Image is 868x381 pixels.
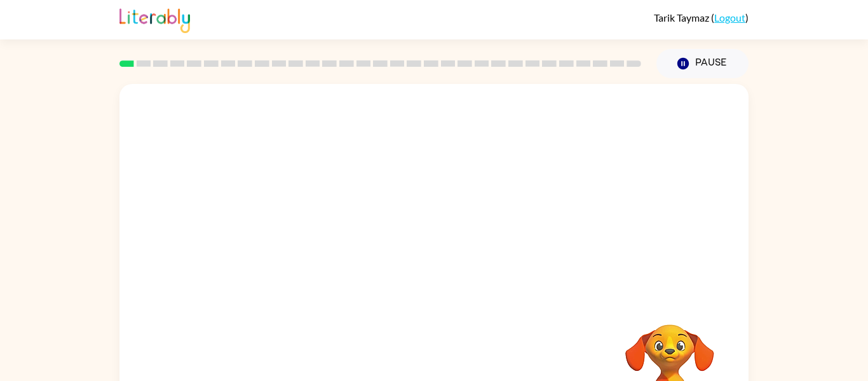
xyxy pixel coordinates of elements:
[656,49,749,78] button: Pause
[654,11,749,24] div: ( )
[119,5,190,33] img: Literably
[654,11,711,24] span: Tarik Taymaz
[714,11,745,24] a: Logout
